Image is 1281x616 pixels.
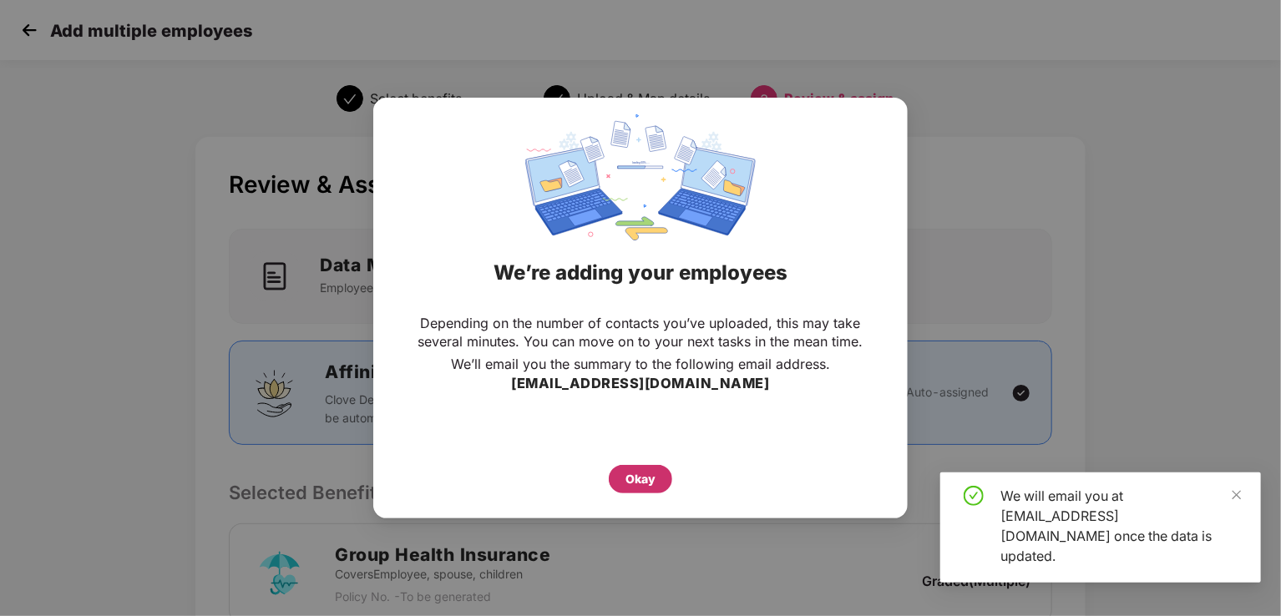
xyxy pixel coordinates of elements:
p: We’ll email you the summary to the following email address. [451,355,830,373]
div: Okay [625,470,656,488]
div: We will email you at [EMAIL_ADDRESS][DOMAIN_NAME] once the data is updated. [1000,486,1241,566]
span: close [1231,489,1243,501]
h3: [EMAIL_ADDRESS][DOMAIN_NAME] [512,373,770,395]
div: We’re adding your employees [394,240,887,305]
img: svg+xml;base64,PHN2ZyBpZD0iRGF0YV9zeW5jaW5nIiB4bWxucz0iaHR0cDovL3d3dy53My5vcmcvMjAwMC9zdmciIHdpZH... [525,114,756,240]
span: check-circle [964,486,984,506]
p: Depending on the number of contacts you’ve uploaded, this may take several minutes. You can move ... [407,314,874,351]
